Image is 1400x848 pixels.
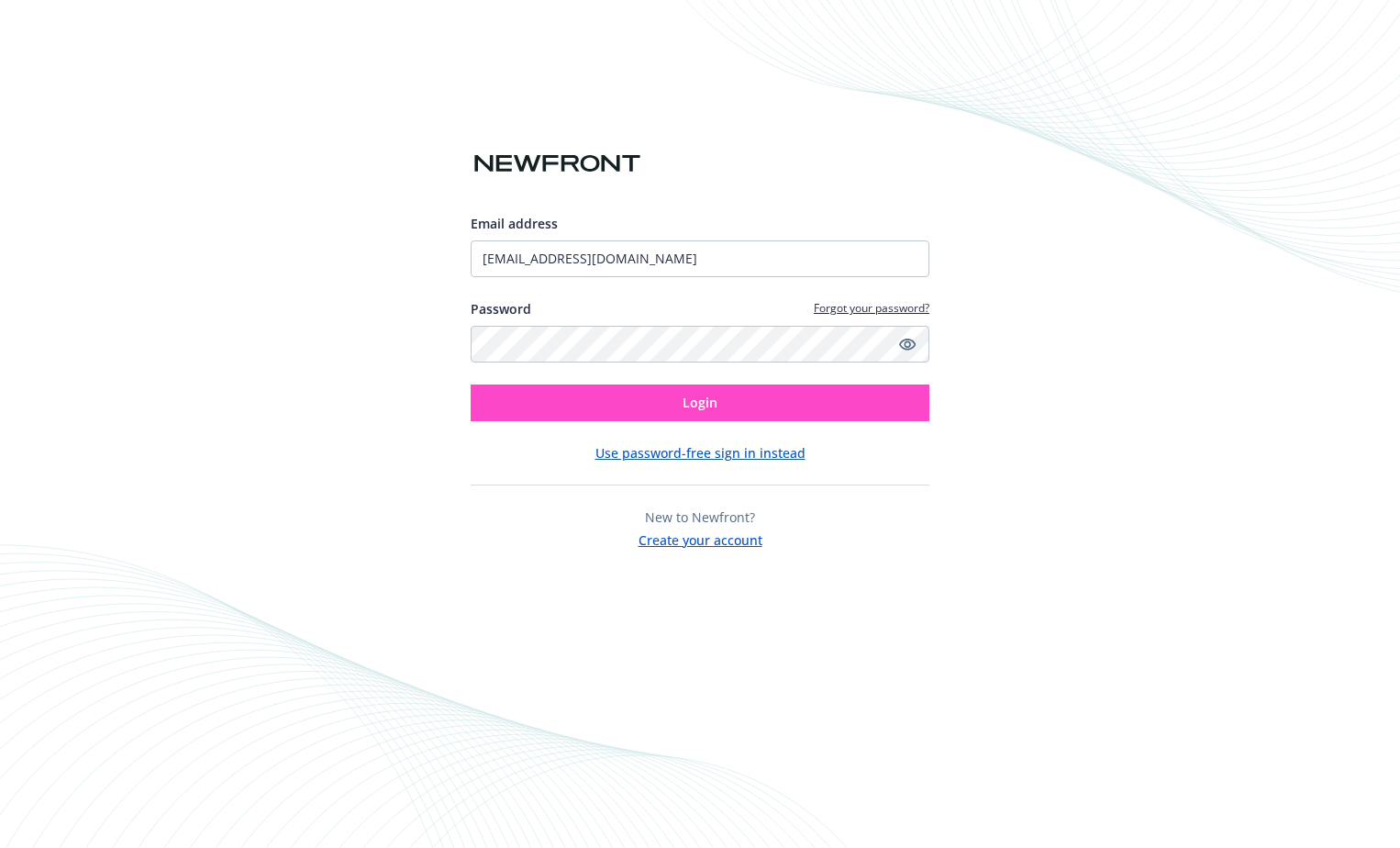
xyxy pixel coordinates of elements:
[814,300,929,316] a: Forgot your password?
[471,240,929,277] input: Enter your email
[471,326,929,363] input: Enter your password
[595,443,806,463] button: Use password-free sign in instead
[471,148,644,180] img: Newfront logo
[471,299,531,318] label: Password
[645,508,755,526] span: New to Newfront?
[683,394,717,411] span: Login
[639,527,762,550] button: Create your account
[471,215,558,232] span: Email address
[471,385,929,421] button: Login
[896,333,918,355] a: Show password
